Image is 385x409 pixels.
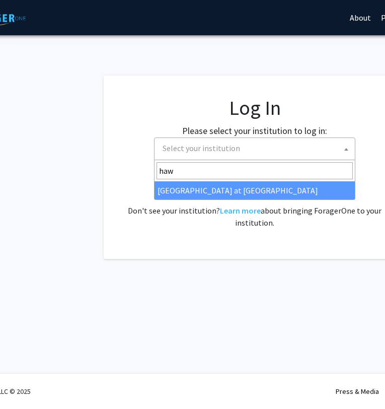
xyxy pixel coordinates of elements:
span: Select your institution [163,143,240,153]
a: Learn more about bringing ForagerOne to your institution [220,206,261,216]
span: Select your institution [154,138,355,160]
input: Search [157,162,353,179]
li: [GEOGRAPHIC_DATA] at [GEOGRAPHIC_DATA] [155,181,355,199]
span: Select your institution [159,138,355,159]
label: Please select your institution to log in: [182,124,327,138]
a: Press & Media [336,387,379,396]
